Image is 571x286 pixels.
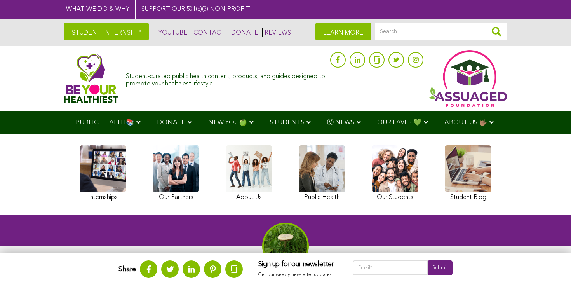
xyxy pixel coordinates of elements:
span: NEW YOU🍏 [208,119,247,126]
span: STUDENTS [270,119,305,126]
a: CONTACT [191,28,225,37]
a: DONATE [229,28,258,37]
a: STUDENT INTERNSHIP [64,23,149,40]
a: LEARN MORE [315,23,371,40]
span: DONATE [157,119,185,126]
strong: Share [118,265,136,272]
input: Email* [353,260,428,275]
span: PUBLIC HEALTH📚 [76,119,134,126]
input: Search [375,23,507,40]
input: Submit [428,260,453,275]
img: Assuaged [64,54,118,103]
img: glassdoor.svg [231,265,237,273]
span: ABOUT US 🤟🏽 [444,119,487,126]
img: Assuaged App [429,50,507,107]
a: REVIEWS [262,28,291,37]
span: Ⓥ NEWS [327,119,354,126]
p: Get our weekly newsletter updates. [258,270,337,279]
img: glassdoor [374,56,380,64]
span: OUR FAVES 💚 [377,119,421,126]
div: Student-curated public health content, products, and guides designed to promote your healthiest l... [126,69,326,88]
div: Navigation Menu [64,111,507,134]
a: YOUTUBE [157,28,187,37]
h3: Sign up for our newsletter [258,260,337,269]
